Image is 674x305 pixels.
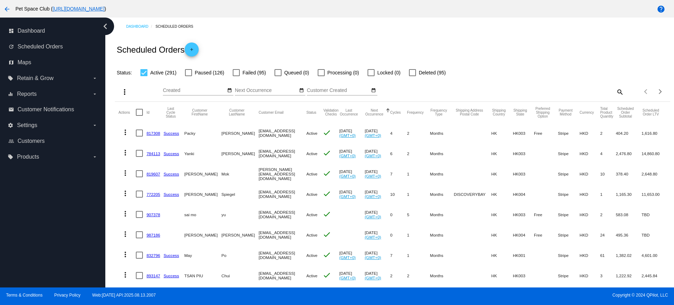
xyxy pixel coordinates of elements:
mat-icon: check [323,271,331,279]
span: Active (291) [150,68,177,77]
mat-cell: 0 [390,204,407,225]
mat-cell: [PERSON_NAME] [184,164,222,184]
a: (GMT+0) [365,276,381,280]
button: Change sorting for FrequencyType [430,108,448,116]
a: (GMT+0) [339,194,356,199]
mat-cell: 1,382.02 [616,245,641,265]
mat-cell: HK003 [513,204,534,225]
span: Active [306,212,318,217]
span: Settings [17,122,37,128]
span: Dashboard [18,28,45,34]
a: Success [164,151,179,156]
button: Change sorting for LastProcessingCycleId [164,107,178,118]
a: 987186 [146,233,160,237]
mat-cell: Packy [184,123,222,143]
mat-cell: Stripe [558,143,580,164]
i: update [8,44,14,49]
mat-cell: 2 [600,204,616,225]
a: (GMT+0) [365,235,381,239]
mat-icon: more_vert [121,271,130,279]
button: Change sorting for ShippingPostcode [454,108,485,116]
mat-cell: 61 [600,245,616,265]
mat-cell: HK003 [513,143,534,164]
mat-cell: [EMAIL_ADDRESS][DOMAIN_NAME] [259,225,306,245]
mat-cell: [EMAIL_ADDRESS][DOMAIN_NAME] [259,204,306,225]
mat-icon: more_vert [121,169,130,177]
a: 893147 [146,273,160,278]
mat-cell: [EMAIL_ADDRESS][DOMAIN_NAME] [259,245,306,265]
button: Next page [653,85,667,99]
i: arrow_drop_down [92,75,98,81]
mat-cell: HKD [580,225,600,245]
button: Change sorting for NextOccurrenceUtc [365,108,384,116]
mat-cell: Stripe [558,123,580,143]
mat-cell: HK001 [513,245,534,265]
mat-cell: HKD [580,204,600,225]
mat-icon: date_range [371,88,376,93]
mat-cell: [DATE] [365,245,390,265]
a: 772205 [146,192,160,197]
mat-cell: HK [491,164,513,184]
mat-cell: DISCOVERYBAY [454,184,491,204]
mat-cell: Months [430,225,454,245]
mat-cell: 0 [390,225,407,245]
mat-cell: Months [430,245,454,265]
span: Active [306,151,318,156]
mat-cell: Months [430,204,454,225]
a: (GMT+0) [365,174,381,178]
mat-cell: HK [491,184,513,204]
span: Active [306,131,318,135]
mat-cell: [DATE] [365,123,390,143]
mat-cell: 1,616.80 [641,123,666,143]
i: local_offer [8,154,13,160]
mat-cell: 2 [600,123,616,143]
mat-cell: 24 [600,225,616,245]
mat-cell: 2,476.80 [616,143,641,164]
mat-cell: [DATE] [339,123,365,143]
mat-cell: 2 [407,143,430,164]
span: Maps [18,59,31,66]
mat-cell: [PERSON_NAME] [222,143,259,164]
input: Created [163,88,226,93]
mat-cell: HK [491,204,513,225]
a: Success [164,172,179,176]
mat-cell: HKD [580,143,600,164]
mat-icon: search [615,86,624,97]
mat-cell: [DATE] [339,245,365,265]
mat-cell: [DATE] [365,225,390,245]
mat-cell: 1 [407,225,430,245]
i: equalizer [8,91,13,97]
span: Processing (0) [328,68,359,77]
mat-cell: Po [222,245,259,265]
button: Change sorting for LifetimeValue [641,108,660,116]
mat-cell: [DATE] [339,143,365,164]
mat-cell: yu [222,204,259,225]
span: Retain & Grow [17,75,53,81]
button: Change sorting for PaymentMethod.Type [558,108,573,116]
mat-icon: check [323,230,331,239]
mat-cell: [DATE] [365,184,390,204]
mat-cell: 10 [390,184,407,204]
mat-cell: [PERSON_NAME][EMAIL_ADDRESS][DOMAIN_NAME] [259,164,306,184]
mat-cell: [EMAIL_ADDRESS][DOMAIN_NAME] [259,184,306,204]
button: Change sorting for Cycles [390,110,401,114]
mat-cell: HKD [580,245,600,265]
mat-cell: TSAN PIU [184,265,222,286]
i: dashboard [8,28,14,34]
button: Change sorting for ShippingCountry [491,108,507,116]
mat-cell: HK [491,245,513,265]
a: (GMT+0) [365,133,381,138]
span: Scheduled Orders [18,44,63,50]
mat-cell: Free [534,225,558,245]
mat-cell: 5 [407,204,430,225]
button: Change sorting for CustomerFirstName [184,108,215,116]
h2: Scheduled Orders [117,42,198,57]
button: Change sorting for Subtotal [616,107,635,118]
mat-cell: HK004 [513,184,534,204]
mat-cell: TBD [641,225,666,245]
mat-cell: Free [534,204,558,225]
mat-cell: HKD [580,164,600,184]
mat-icon: more_vert [121,189,130,198]
a: 907378 [146,212,160,217]
mat-icon: check [323,169,331,178]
